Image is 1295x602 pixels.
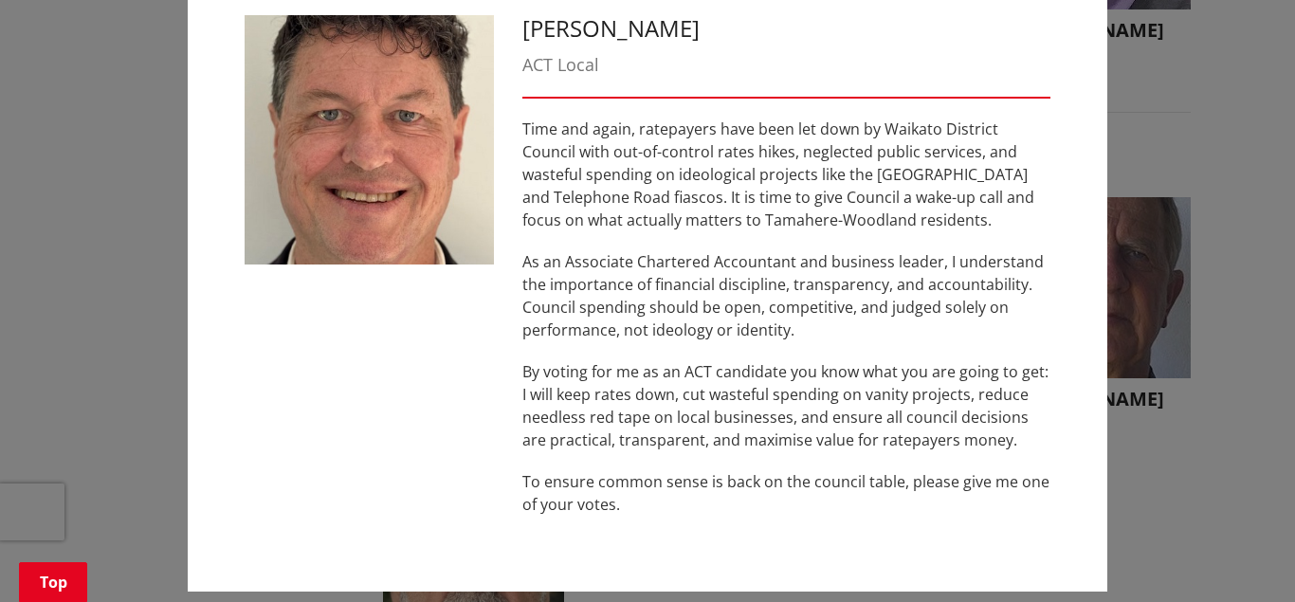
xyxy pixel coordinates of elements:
[522,15,1050,43] h3: [PERSON_NAME]
[1208,522,1276,591] iframe: Messenger Launcher
[522,470,1050,516] p: To ensure common sense is back on the council table, please give me one of your votes.
[245,15,494,265] img: WO-W-TW__MAYALL_P__FmHcs
[522,250,1050,341] p: As an Associate Chartered Accountant and business leader, I understand the importance of financia...
[522,360,1050,451] p: By voting for me as an ACT candidate you know what you are going to get: I will keep rates down, ...
[522,118,1050,231] p: Time and again, ratepayers have been let down by Waikato District Council with out-of-control rat...
[522,52,1050,78] div: ACT Local
[19,562,87,602] a: Top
